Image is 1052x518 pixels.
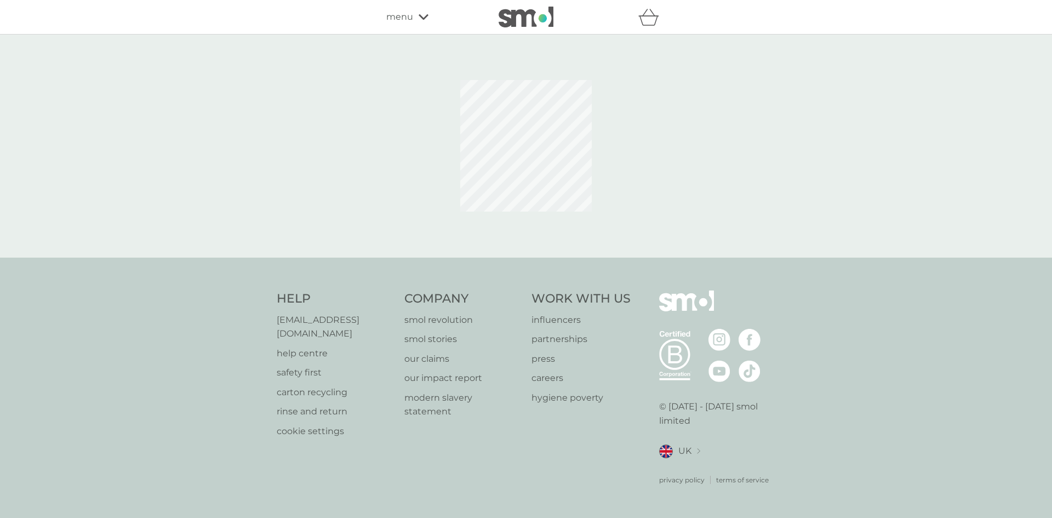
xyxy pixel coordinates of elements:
img: smol [499,7,553,27]
a: cookie settings [277,424,393,439]
img: visit the smol Instagram page [708,329,730,351]
a: [EMAIL_ADDRESS][DOMAIN_NAME] [277,313,393,341]
img: smol [659,291,714,328]
p: © [DATE] - [DATE] smol limited [659,400,776,428]
div: basket [638,6,666,28]
a: rinse and return [277,405,393,419]
a: smol stories [404,332,521,346]
h4: Help [277,291,393,308]
a: influencers [531,313,631,327]
a: partnerships [531,332,631,346]
img: select a new location [697,448,700,454]
img: visit the smol Facebook page [739,329,761,351]
span: UK [678,444,691,458]
a: safety first [277,366,393,380]
a: hygiene poverty [531,391,631,405]
span: menu [386,10,413,24]
a: our impact report [404,371,521,385]
img: UK flag [659,445,673,458]
h4: Company [404,291,521,308]
a: press [531,352,631,366]
img: visit the smol Tiktok page [739,360,761,382]
a: privacy policy [659,475,705,485]
a: our claims [404,352,521,366]
h4: Work With Us [531,291,631,308]
a: careers [531,371,631,385]
a: help centre [277,346,393,361]
a: smol revolution [404,313,521,327]
a: modern slavery statement [404,391,521,419]
a: carton recycling [277,385,393,400]
img: visit the smol Youtube page [708,360,730,382]
a: terms of service [716,475,769,485]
